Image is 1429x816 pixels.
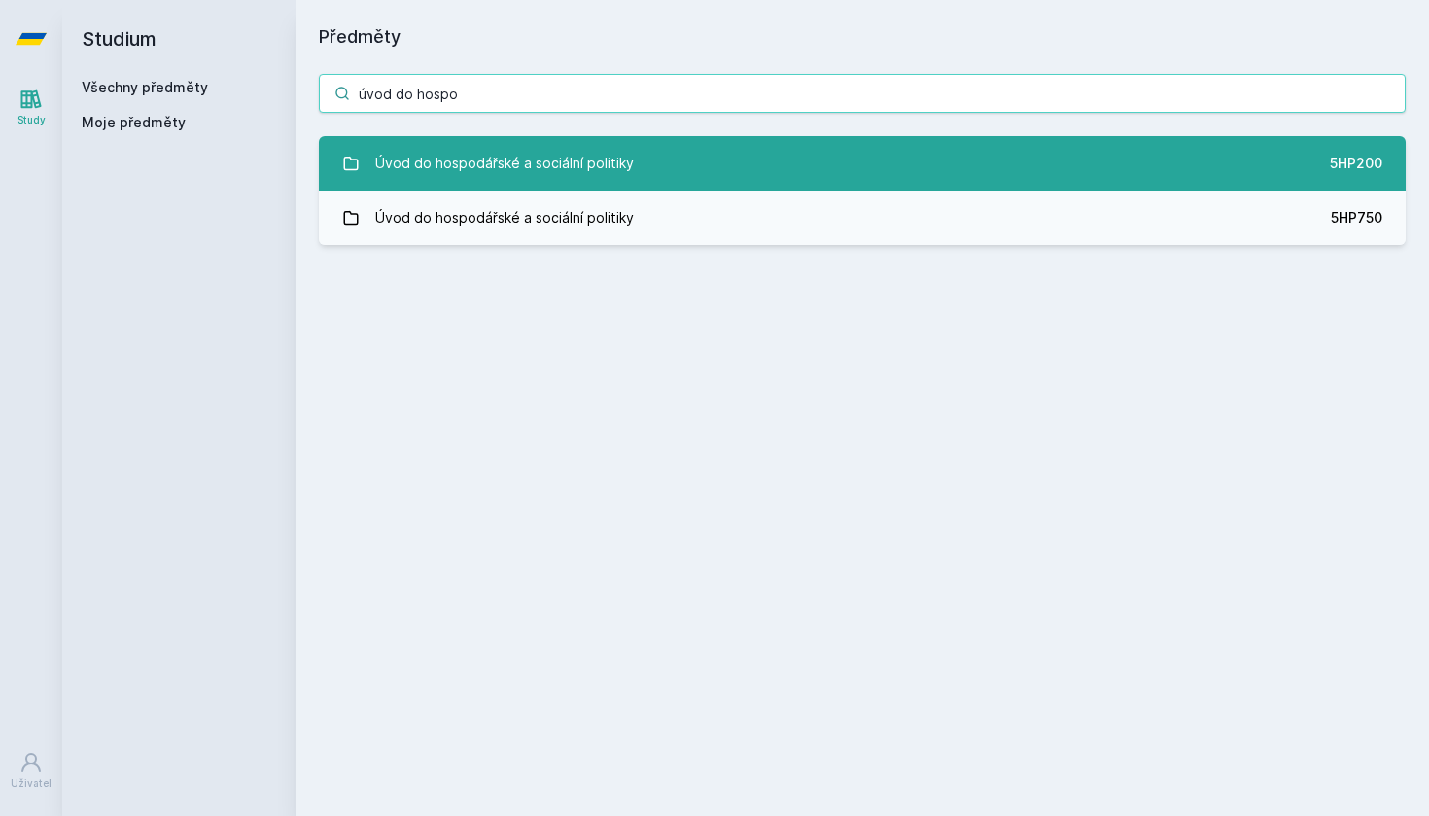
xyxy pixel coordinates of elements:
[4,741,58,800] a: Uživatel
[82,113,186,132] span: Moje předměty
[1331,208,1382,228] div: 5HP750
[4,78,58,137] a: Study
[1330,154,1382,173] div: 5HP200
[11,776,52,791] div: Uživatel
[82,79,208,95] a: Všechny předměty
[319,136,1406,191] a: Úvod do hospodářské a sociální politiky 5HP200
[319,23,1406,51] h1: Předměty
[375,144,634,183] div: Úvod do hospodářské a sociální politiky
[17,113,46,127] div: Study
[375,198,634,237] div: Úvod do hospodářské a sociální politiky
[319,74,1406,113] input: Název nebo ident předmětu…
[319,191,1406,245] a: Úvod do hospodářské a sociální politiky 5HP750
